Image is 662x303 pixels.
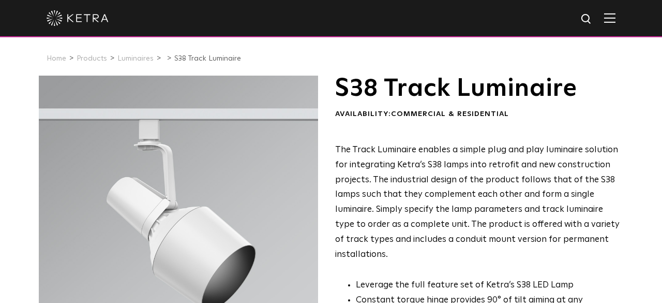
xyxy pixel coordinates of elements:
div: Availability: [335,109,620,120]
img: search icon [580,13,593,26]
a: Luminaires [117,55,154,62]
h1: S38 Track Luminaire [335,76,620,102]
span: The Track Luminaire enables a simple plug and play luminaire solution for integrating Ketra’s S38... [335,146,620,259]
a: S38 Track Luminaire [174,55,241,62]
a: Home [47,55,66,62]
span: Commercial & Residential [391,110,509,118]
img: ketra-logo-2019-white [47,10,109,26]
img: Hamburger%20Nav.svg [604,13,615,23]
li: Leverage the full feature set of Ketra’s S38 LED Lamp [356,278,620,293]
a: Products [77,55,107,62]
